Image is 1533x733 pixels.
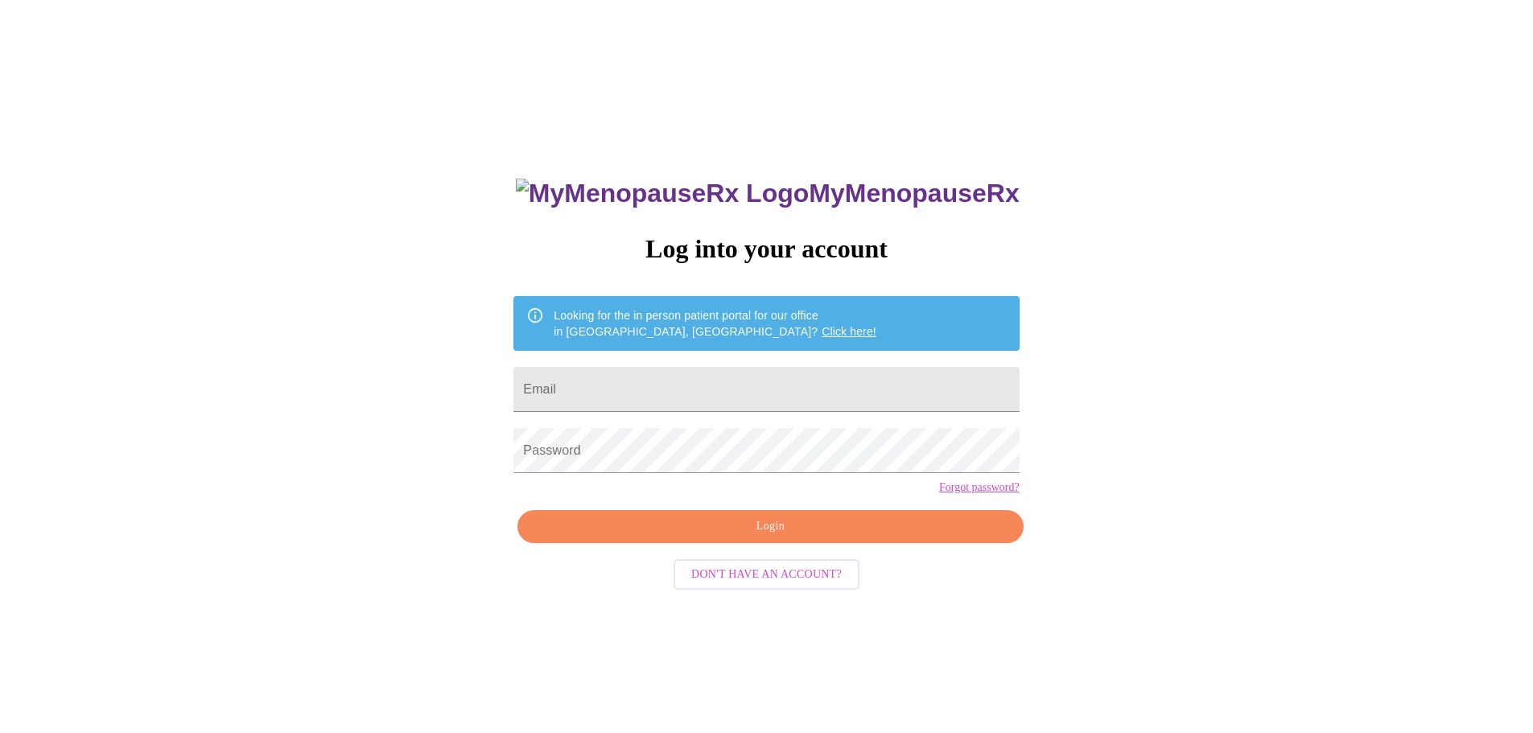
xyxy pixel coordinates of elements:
a: Don't have an account? [670,566,863,580]
a: Forgot password? [939,481,1020,494]
div: Looking for the in person patient portal for our office in [GEOGRAPHIC_DATA], [GEOGRAPHIC_DATA]? [554,301,876,346]
span: Login [536,517,1004,537]
span: Don't have an account? [691,565,842,585]
h3: Log into your account [513,234,1019,264]
img: MyMenopauseRx Logo [516,179,809,208]
a: Click here! [822,325,876,338]
button: Login [517,510,1023,543]
h3: MyMenopauseRx [516,179,1020,208]
button: Don't have an account? [674,559,859,591]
